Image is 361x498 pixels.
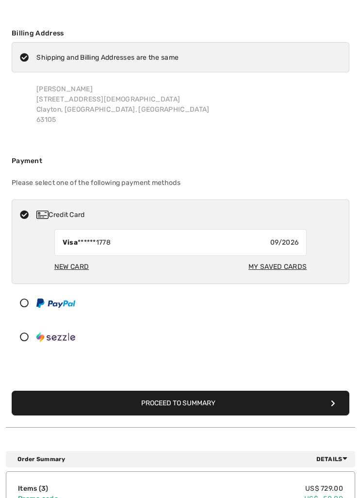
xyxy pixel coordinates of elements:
img: Credit Card [36,211,49,219]
div: Payment [12,156,349,166]
span: 3 [41,484,46,493]
div: [PERSON_NAME] [STREET_ADDRESS][DEMOGRAPHIC_DATA] Clayton, [GEOGRAPHIC_DATA], [GEOGRAPHIC_DATA] 63105 [29,76,217,133]
div: Credit Card [36,210,343,220]
span: Details [316,455,351,464]
div: Order Summary [17,455,351,464]
img: Sezzle [36,332,75,342]
div: My Saved Cards [248,258,307,276]
strong: Visa [63,238,78,247]
button: Proceed to Summary [12,391,349,415]
img: PayPal [36,299,75,308]
div: Please select one of the following payment methods [12,170,349,196]
div: New Card [54,258,89,276]
span: 09/2026 [270,237,298,248]
div: Billing Address [12,28,349,38]
div: Shipping and Billing Addresses are the same [36,52,179,63]
td: US$ 729.00 [149,483,343,494]
td: Items ( ) [18,483,149,494]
